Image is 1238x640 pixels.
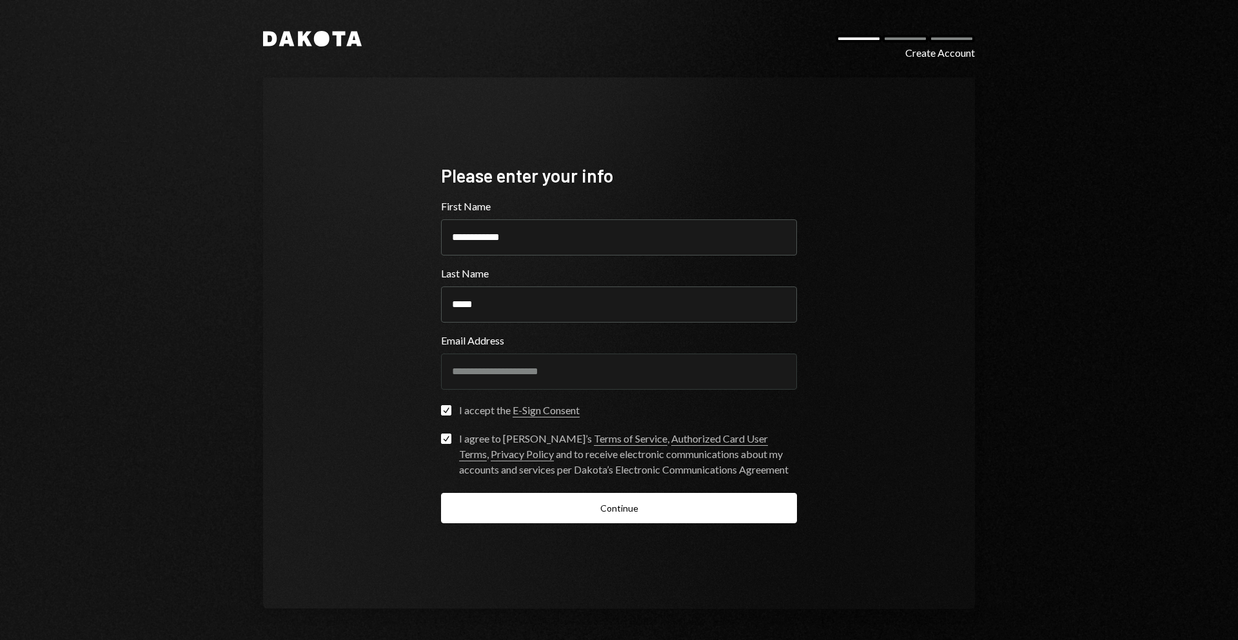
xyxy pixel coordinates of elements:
label: Email Address [441,333,797,348]
button: I accept the E-Sign Consent [441,405,451,415]
a: E-Sign Consent [513,404,580,417]
a: Terms of Service [594,432,667,446]
button: Continue [441,493,797,523]
a: Authorized Card User Terms [459,432,768,461]
div: I accept the [459,403,580,418]
a: Privacy Policy [491,448,554,461]
label: Last Name [441,266,797,281]
label: First Name [441,199,797,214]
div: I agree to [PERSON_NAME]’s , , and to receive electronic communications about my accounts and ser... [459,431,797,477]
div: Create Account [905,45,975,61]
button: I agree to [PERSON_NAME]’s Terms of Service, Authorized Card User Terms, Privacy Policy and to re... [441,434,451,444]
div: Please enter your info [441,163,797,188]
